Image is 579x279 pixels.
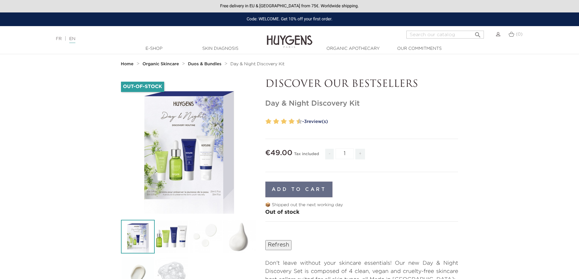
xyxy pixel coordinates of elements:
[274,117,279,126] label: 4
[406,31,484,39] input: Search
[295,117,297,126] label: 9
[188,62,223,66] a: Duos & Bundles
[304,119,307,124] span: 3
[121,62,135,66] a: Home
[230,62,284,66] a: Day & Night Discovery Kit
[294,148,319,164] div: Tax included
[264,117,267,126] label: 1
[290,117,295,126] label: 8
[267,117,271,126] label: 2
[474,29,481,37] i: 
[267,26,312,49] img: Huygens
[188,62,221,66] strong: Duos & Bundles
[121,62,134,66] strong: Home
[323,46,384,52] a: Organic Apothecary
[53,35,237,43] div: |
[282,117,287,126] label: 6
[516,32,522,36] span: (0)
[69,37,75,43] a: EN
[287,117,289,126] label: 7
[121,82,164,92] li: Out-of-Stock
[298,117,302,126] label: 10
[190,46,251,52] a: Skin Diagnosis
[389,46,450,52] a: Our commitments
[265,209,300,215] span: Out of stock
[472,29,483,37] button: 
[265,240,291,250] input: Refresh
[56,37,62,41] a: FR
[272,117,274,126] label: 3
[265,79,458,90] p: DISCOVER OUR BESTSELLERS
[143,62,179,66] strong: Organic Skincare
[124,46,184,52] a: E-Shop
[325,149,334,159] span: -
[355,149,365,159] span: +
[265,202,458,208] p: 📦 Shipped out the next working day
[280,117,282,126] label: 5
[336,148,354,159] input: Quantity
[143,62,181,66] a: Organic Skincare
[265,182,333,197] button: Add to cart
[265,99,458,108] h1: Day & Night Discovery Kit
[265,149,293,157] span: €49.00
[300,117,458,126] a: -3review(s)
[230,62,284,66] span: Day & Night Discovery Kit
